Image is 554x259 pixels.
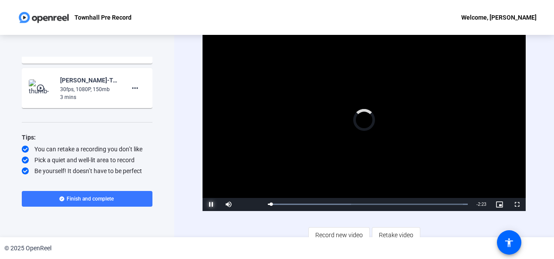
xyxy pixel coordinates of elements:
p: Townhall Pre Record [74,12,132,23]
button: Retake video [372,227,420,243]
div: Video Player [203,29,525,211]
mat-icon: play_circle_outline [36,84,47,92]
div: 3 mins [60,93,118,101]
button: Record new video [308,227,370,243]
span: 2:23 [478,202,486,207]
img: thumb-nail [29,79,54,97]
button: Mute [220,198,237,211]
span: Retake video [379,227,413,243]
button: Fullscreen [508,198,526,211]
img: OpenReel logo [17,9,70,26]
button: Picture-in-Picture [491,198,508,211]
div: Pick a quiet and well-lit area to record [22,156,152,164]
mat-icon: more_horiz [130,83,140,93]
span: Finish and complete [67,195,114,202]
div: Welcome, [PERSON_NAME] [461,12,537,23]
button: Pause [203,198,220,211]
div: You can retake a recording you don’t like [22,145,152,153]
div: [PERSON_NAME]-Townhall Pre Records-Townhall Pre Record-1758186064172-webcam [60,75,118,85]
div: © 2025 OpenReel [4,244,51,253]
div: Progress Bar [268,204,467,205]
span: - [476,202,478,207]
span: Record new video [315,227,363,243]
button: Finish and complete [22,191,152,207]
div: Tips: [22,132,152,143]
mat-icon: accessibility [504,237,514,248]
div: 30fps, 1080P, 150mb [60,85,118,93]
div: Be yourself! It doesn’t have to be perfect [22,167,152,175]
